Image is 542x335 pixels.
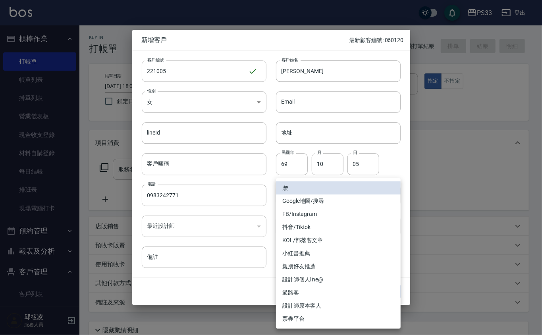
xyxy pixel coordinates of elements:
[276,299,401,312] li: 設計師原本客人
[282,184,288,192] em: 無
[276,312,401,325] li: 票券平台
[276,234,401,247] li: KOL/部落客文章
[276,260,401,273] li: 親朋好友推薦
[276,221,401,234] li: 抖音/Tiktok
[276,247,401,260] li: 小紅書推薦
[276,194,401,208] li: Google地圖/搜尋
[276,273,401,286] li: 設計師個人line@
[276,286,401,299] li: 過路客
[276,208,401,221] li: FB/Instagram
